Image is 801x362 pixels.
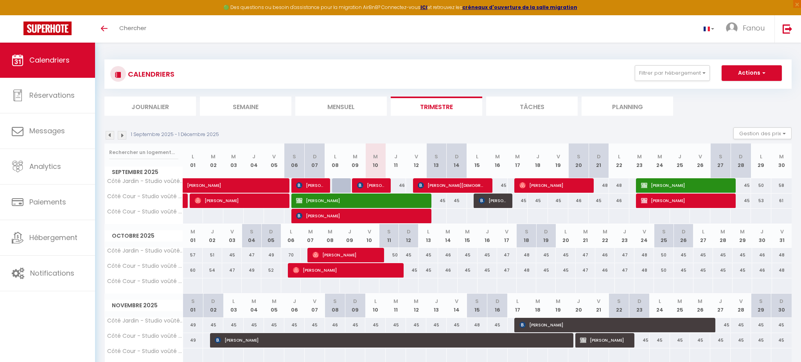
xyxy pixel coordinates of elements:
[296,193,425,208] span: [PERSON_NAME]
[582,97,673,116] li: Planning
[740,228,745,235] abbr: M
[548,294,568,317] th: 19
[603,228,607,235] abbr: M
[505,228,508,235] abbr: V
[203,294,223,317] th: 02
[528,143,548,178] th: 18
[183,248,203,262] div: 57
[106,209,184,215] span: Côté Cour - Studio voûté by [PERSON_NAME] Conciergerie
[693,263,713,278] div: 45
[589,143,609,178] th: 21
[334,153,336,160] abbr: L
[462,4,577,11] a: créneaux d'ouverture de la salle migration
[568,194,589,208] div: 46
[690,143,710,178] th: 26
[406,294,426,317] th: 12
[126,65,174,83] h3: CALENDRIERS
[272,297,277,305] abbr: M
[29,90,75,100] span: Réservations
[641,193,729,208] span: [PERSON_NAME]
[516,297,519,305] abbr: L
[654,248,673,262] div: 50
[435,153,438,160] abbr: S
[244,143,264,178] th: 04
[682,228,686,235] abbr: D
[722,65,782,81] button: Actions
[296,178,323,193] span: [PERSON_NAME]
[497,224,517,248] th: 17
[467,294,487,317] th: 15
[200,97,291,116] li: Semaine
[261,263,281,278] div: 52
[710,143,731,178] th: 27
[495,153,500,160] abbr: M
[195,193,283,208] span: [PERSON_NAME]
[557,153,560,160] abbr: V
[426,143,447,178] th: 13
[713,224,733,248] th: 28
[519,317,709,332] span: [PERSON_NAME]
[641,178,729,193] span: [PERSON_NAME]
[191,297,195,305] abbr: S
[345,143,366,178] th: 09
[508,143,528,178] th: 17
[615,248,634,262] div: 47
[487,143,508,178] th: 16
[752,224,772,248] th: 30
[420,4,427,11] a: ICI
[211,153,216,160] abbr: M
[359,224,379,248] th: 10
[779,153,784,160] abbr: M
[733,248,752,262] div: 45
[232,297,235,305] abbr: L
[215,333,567,348] span: [PERSON_NAME]
[190,228,195,235] abbr: M
[374,297,377,305] abbr: L
[393,297,398,305] abbr: M
[105,167,183,178] span: Septembre 2025
[710,294,731,317] th: 27
[353,297,357,305] abbr: D
[609,294,629,317] th: 22
[399,263,418,278] div: 45
[264,143,284,178] th: 05
[183,143,203,178] th: 01
[751,143,771,178] th: 29
[486,228,489,235] abbr: J
[435,297,438,305] abbr: J
[568,143,589,178] th: 20
[780,228,784,235] abbr: V
[478,224,497,248] th: 16
[635,65,710,81] button: Filtrer par hébergement
[30,268,74,278] span: Notifications
[615,224,634,248] th: 23
[427,228,429,235] abbr: L
[497,263,517,278] div: 47
[760,153,762,160] abbr: L
[731,294,751,317] th: 28
[634,224,654,248] th: 24
[771,194,792,208] div: 61
[242,263,261,278] div: 49
[223,294,244,317] th: 03
[760,228,763,235] abbr: J
[465,228,470,235] abbr: M
[379,248,399,262] div: 50
[496,297,499,305] abbr: D
[478,263,497,278] div: 45
[106,194,184,199] span: Côté Cour - Studio voûté by [PERSON_NAME] Conciergerie
[261,248,281,262] div: 49
[583,228,588,235] abbr: M
[751,294,771,317] th: 29
[654,263,673,278] div: 50
[183,294,203,317] th: 01
[119,24,146,32] span: Chercher
[131,131,219,138] p: 1 Septembre 2025 - 1 Décembre 2025
[517,263,536,278] div: 48
[699,153,702,160] abbr: V
[650,143,670,178] th: 24
[638,297,641,305] abbr: D
[293,153,296,160] abbr: S
[183,224,203,248] th: 01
